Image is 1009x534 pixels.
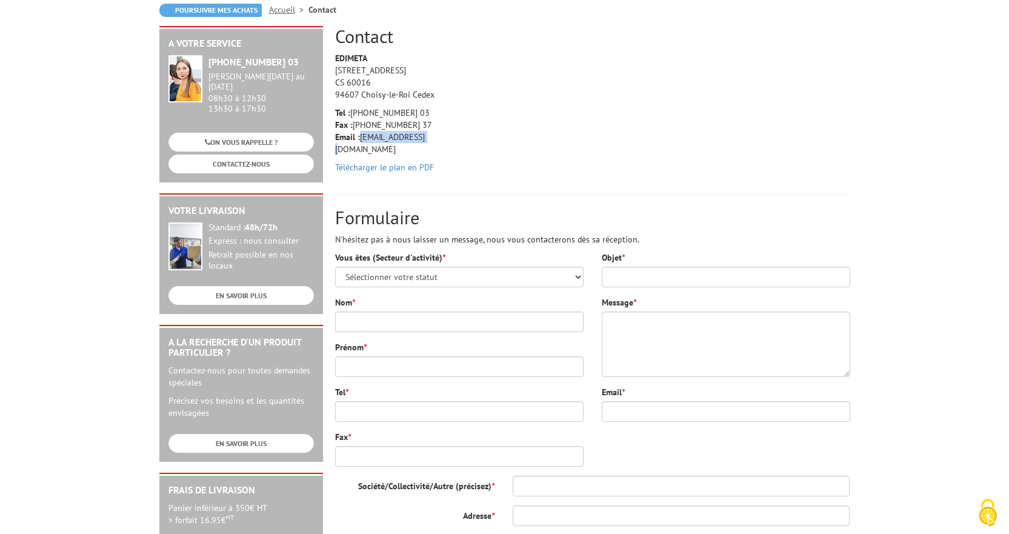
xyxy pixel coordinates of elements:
p: Précisez vos besoins et les quantités envisagées [168,395,314,419]
p: [STREET_ADDRESS] CS 60016 94607 Choisy-le-Roi Cedex [335,52,450,101]
p: Contactez-nous pour toutes demandes spéciales [168,364,314,389]
li: Contact [308,4,336,16]
div: 08h30 à 12h30 13h30 à 17h30 [208,72,314,113]
label: Tel [335,386,348,398]
img: Cookies (fenêtre modale) [973,498,1003,528]
img: widget-livraison.jpg [168,222,202,270]
strong: [PHONE_NUMBER] 03 [208,56,299,68]
a: EN SAVOIR PLUS [168,286,314,305]
div: Retrait possible en nos locaux [208,250,314,272]
h2: A votre service [168,38,314,49]
a: Télécharger le plan en PDF [335,162,434,173]
label: Prénom [335,341,367,353]
div: [PERSON_NAME][DATE] au [DATE] [208,72,314,92]
label: Nom [335,296,355,309]
strong: 48h/72h [245,222,278,233]
div: Express : nous consulter [208,236,314,247]
h2: Frais de Livraison [168,485,314,496]
strong: Tel : [335,107,350,118]
label: Fax [335,431,351,443]
a: Poursuivre mes achats [159,4,262,17]
strong: Fax : [335,119,353,130]
sup: HT [226,513,234,521]
a: ON VOUS RAPPELLE ? [168,133,314,152]
label: Adresse [326,506,504,522]
p: N'hésitez pas à nous laisser un message, nous vous contacterons dès sa réception. [335,233,850,245]
h2: A la recherche d'un produit particulier ? [168,337,314,358]
label: Société/Collectivité/Autre (précisez) [326,476,504,492]
span: > forfait 16.95€ [168,515,234,526]
h2: Formulaire [335,207,850,227]
img: widget-service.jpg [168,55,202,102]
label: Email [602,386,625,398]
strong: EDIMETA [335,53,367,64]
h2: Votre livraison [168,205,314,216]
h2: Contact [335,26,850,46]
div: Standard : [208,222,314,233]
label: Vous êtes (Secteur d'activité) [335,252,445,264]
label: Objet [602,252,625,264]
a: EN SAVOIR PLUS [168,434,314,453]
a: CONTACTEZ-NOUS [168,155,314,173]
p: Panier inférieur à 350€ HT [168,502,314,526]
label: Message [602,296,636,309]
button: Cookies (fenêtre modale) [967,493,1009,534]
strong: Email : [335,132,360,142]
a: Accueil [269,4,308,15]
p: [PHONE_NUMBER] 03 [PHONE_NUMBER] 37 [EMAIL_ADDRESS][DOMAIN_NAME] [335,107,450,155]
